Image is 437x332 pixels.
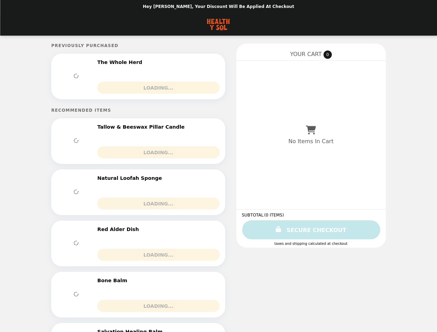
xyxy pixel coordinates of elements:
h5: Previously Purchased [51,43,225,48]
span: ( 0 ITEMS ) [264,213,284,218]
h2: Tallow & Beeswax Pillar Candle [97,124,187,130]
p: Hey [PERSON_NAME], your discount will be applied at checkout [143,4,294,9]
h5: Recommended Items [51,108,225,113]
h2: Red Alder Dish [97,226,142,232]
span: 0 [324,50,332,59]
span: YOUR CART [290,51,322,57]
p: No Items In Cart [288,138,333,145]
span: SUBTOTAL [242,213,264,218]
h2: The Whole Herd [97,59,145,65]
h2: Natural Loofah Sponge [97,175,165,181]
h2: Bone Balm [97,277,130,284]
img: Brand Logo [206,17,231,31]
div: Taxes and Shipping calculated at checkout [242,242,380,246]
